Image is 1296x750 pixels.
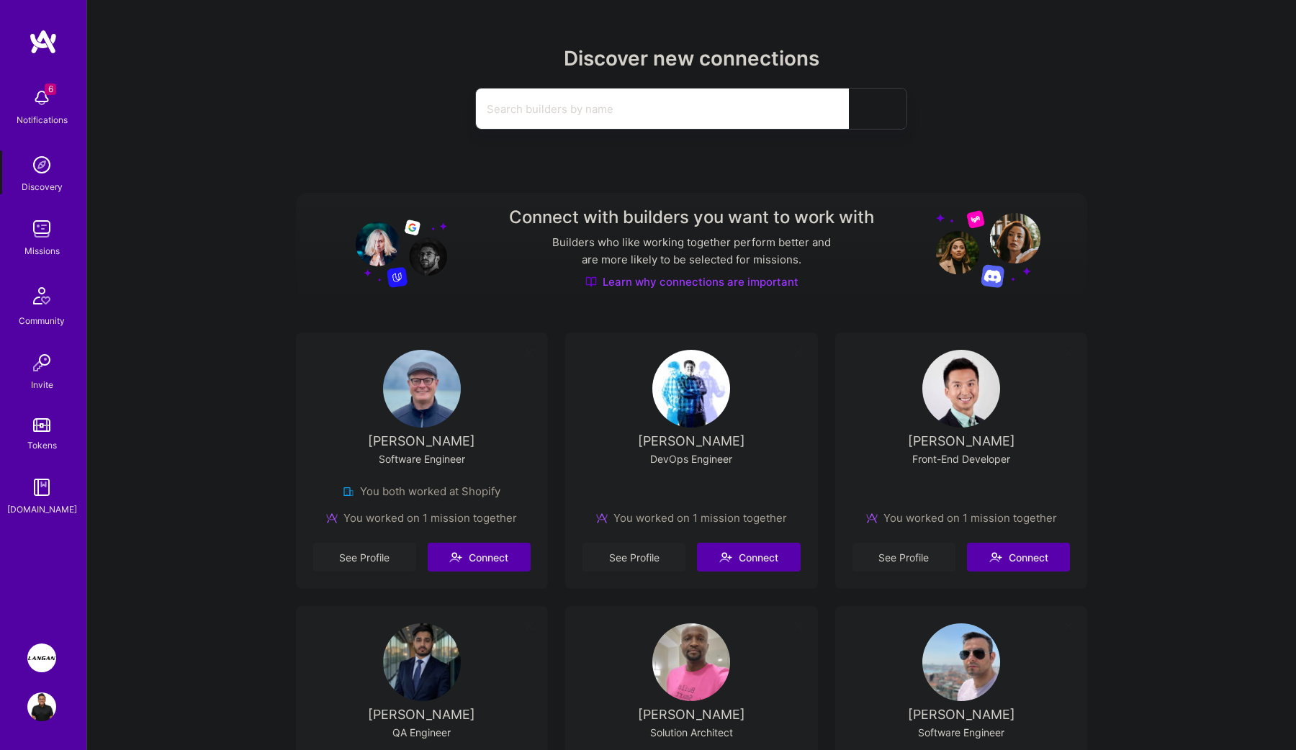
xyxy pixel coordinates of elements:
img: Grow your network [936,209,1040,288]
div: [PERSON_NAME] [368,707,475,722]
img: Invite [27,348,56,377]
button: Connect [428,543,531,571]
button: Connect [967,543,1070,571]
i: icon Close [1064,348,1073,357]
div: Invite [31,377,53,392]
img: mission icon [866,512,878,524]
i: icon Connect [719,551,732,564]
div: You worked on 1 mission together [866,510,1057,525]
div: You worked on 1 mission together [596,510,787,525]
img: User Avatar [652,350,730,428]
img: teamwork [27,214,56,243]
img: discovery [27,150,56,179]
img: User Avatar [652,623,730,701]
h2: Discover new connections [296,47,1088,71]
a: Langan: AI-Copilot for Environmental Site Assessment [24,643,60,672]
a: User Avatar [24,692,60,721]
a: See Profile [313,543,416,571]
div: You worked on 1 mission together [326,510,517,525]
button: Connect [697,543,800,571]
span: 6 [45,83,56,95]
div: [DOMAIN_NAME] [7,502,77,517]
div: You both worked at Shopify [343,484,500,499]
a: See Profile [852,543,955,571]
img: mission icon [596,512,608,524]
i: icon Close [794,348,803,357]
div: Tokens [27,438,57,453]
img: User Avatar [922,350,1000,428]
div: QA Engineer [392,725,451,740]
a: See Profile [582,543,685,571]
div: [PERSON_NAME] [908,707,1015,722]
div: [PERSON_NAME] [638,433,745,448]
img: mission icon [326,512,338,524]
i: icon SearchPurple [869,100,886,117]
input: Search builders by name [487,91,838,127]
img: Grow your network [343,209,447,288]
img: guide book [27,473,56,502]
a: Learn why connections are important [585,274,798,289]
div: [PERSON_NAME] [638,707,745,722]
i: icon Close [794,622,803,631]
i: icon Close [525,622,534,631]
img: logo [29,29,58,55]
img: User Avatar [922,623,1000,701]
div: DevOps Engineer [650,451,732,466]
img: Discover [585,276,597,288]
img: tokens [33,418,50,432]
i: icon Connect [989,551,1002,564]
img: User Avatar [27,692,56,721]
div: Front-End Developer [912,451,1010,466]
div: Community [19,313,65,328]
div: [PERSON_NAME] [368,433,475,448]
div: [PERSON_NAME] [908,433,1015,448]
img: company icon [343,486,354,497]
img: bell [27,83,56,112]
div: Missions [24,243,60,258]
img: Community [24,279,59,313]
i: icon Close [1064,622,1073,631]
p: Builders who like working together perform better and are more likely to be selected for missions. [549,234,834,268]
img: Langan: AI-Copilot for Environmental Site Assessment [27,643,56,672]
img: User Avatar [383,623,461,701]
div: Discovery [22,179,63,194]
div: Software Engineer [379,451,465,466]
div: Software Engineer [918,725,1004,740]
h3: Connect with builders you want to work with [509,207,874,228]
img: User Avatar [383,350,461,428]
div: Notifications [17,112,68,127]
i: icon Close [525,348,534,357]
i: icon Connect [449,551,462,564]
div: Solution Architect [650,725,733,740]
